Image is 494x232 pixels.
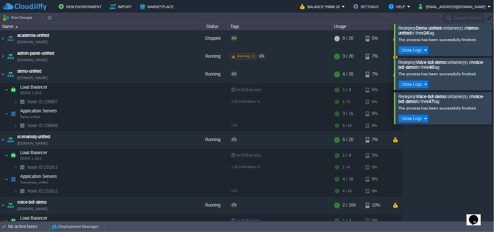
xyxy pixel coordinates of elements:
[17,140,48,147] a: [DOMAIN_NAME]
[20,150,48,155] span: Load Balancer
[196,65,228,83] div: Running
[27,189,44,194] span: Node ID:
[231,219,261,223] span: no SLB access
[18,162,27,172] img: AMDAwAAAACH5BAEAAAAALAAAAAABAAEAAAICRAEAOw==
[419,3,488,10] button: [EMAIL_ADDRESS][DOMAIN_NAME]
[20,215,48,221] span: Load Balancer
[343,196,356,214] div: 2 / 104
[15,26,18,28] img: AMDAwAAAACH5BAEAAAAALAAAAAABAAEAAAICRAEAOw==
[399,26,480,36] b: demo-unified
[343,107,353,120] div: 3 / 16
[0,30,6,47] img: AMDAwAAAACH5BAEAAAAALAAAAAABAAEAAAICRAEAOw==
[343,214,351,227] div: 1 / 4
[6,131,15,149] img: AMDAwAAAACH5BAEAAAAALAAAAAABAAEAAAICRAEAOw==
[27,165,59,170] span: 231911
[2,13,35,22] button: Env Groups
[343,83,351,96] div: 1 / 4
[27,99,59,105] a: Node ID:238957
[18,97,27,107] img: AMDAwAAAACH5BAEAAAAALAAAAAABAAEAAAICRAEAOw==
[5,173,8,186] img: AMDAwAAAACH5BAEAAAAALAAAAAABAAEAAAICRAEAOw==
[366,186,387,196] div: 8%
[9,173,18,186] img: AMDAwAAAACH5BAEAAAAALAAAAAABAAEAAAICRAEAOw==
[27,188,59,194] a: Node ID:231912
[400,81,424,87] button: Show Logs
[366,196,387,214] div: 10%
[17,32,49,39] span: academia-unified
[231,123,237,127] span: v24
[366,173,387,186] div: 8%
[366,214,387,227] div: 5%
[231,153,261,157] span: no SLB access
[17,199,47,206] a: voice-bot-demo
[8,222,49,232] div: No active tasks
[6,65,15,83] img: AMDAwAAAACH5BAEAAAAALAAAAAABAAEAAAICRAEAOw==
[0,131,6,149] img: AMDAwAAAACH5BAEAAAAALAAAAAABAAEAAAICRAEAOw==
[20,174,58,179] span: Application Servers
[18,121,27,131] img: AMDAwAAAACH5BAEAAAAALAAAAAABAAEAAAICRAEAOw==
[231,88,261,92] span: no SLB access
[2,3,47,11] img: CloudJiffy
[343,97,350,107] div: 1 / 4
[343,131,353,149] div: 5 / 20
[27,99,44,104] span: Node ID:
[416,26,441,31] b: Demo-unified
[366,30,387,47] div: 5%
[20,174,58,179] a: Application ServersScenarioiq_unified
[366,83,387,96] div: 6%
[427,99,434,104] b: v47
[333,23,402,30] div: Usage
[20,108,58,114] span: Application Servers
[20,84,48,90] span: Load Balancer
[343,149,351,162] div: 1 / 4
[5,149,8,162] img: AMDAwAAAACH5BAEAAAAALAAAAAABAAEAAAICRAEAOw==
[5,214,8,227] img: AMDAwAAAACH5BAEAAAAALAAAAAABAAEAAAICRAEAOw==
[140,3,176,10] button: Marketplace
[343,48,353,65] div: 3 / 20
[400,47,424,53] button: Show Logs
[366,162,387,172] div: 5%
[9,149,18,162] img: AMDAwAAAACH5BAEAAAAALAAAAAABAAEAAAICRAEAOw==
[366,131,387,149] div: 7%
[27,123,44,128] span: Node ID:
[196,23,228,30] div: Status
[399,60,484,70] span: Redeploy container(s) of to the tag
[389,3,407,10] button: Help
[399,94,484,104] b: voice-bot-demo
[366,97,387,107] div: 6%
[399,37,490,42] div: The process has been successfully finished.
[27,165,59,170] a: Node ID:231911
[52,224,99,230] button: Deployment Manager
[366,149,387,162] div: 5%
[17,57,48,63] a: [DOMAIN_NAME]
[399,106,490,111] div: The process has been successfully finished.
[27,188,59,194] span: 231912
[17,50,54,57] span: admin-panel-unified
[9,83,18,96] img: AMDAwAAAACH5BAEAAAAALAAAAAABAAEAAAICRAEAOw==
[196,196,228,214] div: Running
[110,3,134,10] button: Import
[343,173,353,186] div: 4 / 16
[343,30,353,47] div: 0 / 20
[343,162,350,172] div: 1 / 4
[5,83,8,96] img: AMDAwAAAACH5BAEAAAAALAAAAAABAAEAAAICRAEAOw==
[467,206,487,225] iframe: chat widget
[416,60,446,65] b: Voice-bot-demo
[5,107,8,120] img: AMDAwAAAACH5BAEAAAAALAAAAAABAAEAAAICRAEAOw==
[17,134,50,140] a: scenarioiq-unified
[14,121,18,131] img: AMDAwAAAACH5BAEAAAAALAAAAAABAAEAAAICRAEAOw==
[6,48,15,65] img: AMDAwAAAACH5BAEAAAAALAAAAAABAAEAAAICRAEAOw==
[20,91,41,95] span: NGINX 1.28.0
[17,68,41,75] a: demo-unified
[6,196,15,214] img: AMDAwAAAACH5BAEAAAAALAAAAAABAAEAAAICRAEAOw==
[343,186,352,196] div: 4 / 16
[0,48,6,65] img: AMDAwAAAACH5BAEAAAAALAAAAAABAAEAAAICRAEAOw==
[399,71,490,77] div: The process has been successfully finished.
[20,115,40,119] span: Demo-unified
[0,65,6,83] img: AMDAwAAAACH5BAEAAAAALAAAAAABAAEAAAICRAEAOw==
[400,116,424,122] button: Show Logs
[399,26,480,36] span: Redeploy container(s) of to the tag
[14,162,18,172] img: AMDAwAAAACH5BAEAAAAALAAAAAABAAEAAAICRAEAOw==
[422,31,429,36] b: v24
